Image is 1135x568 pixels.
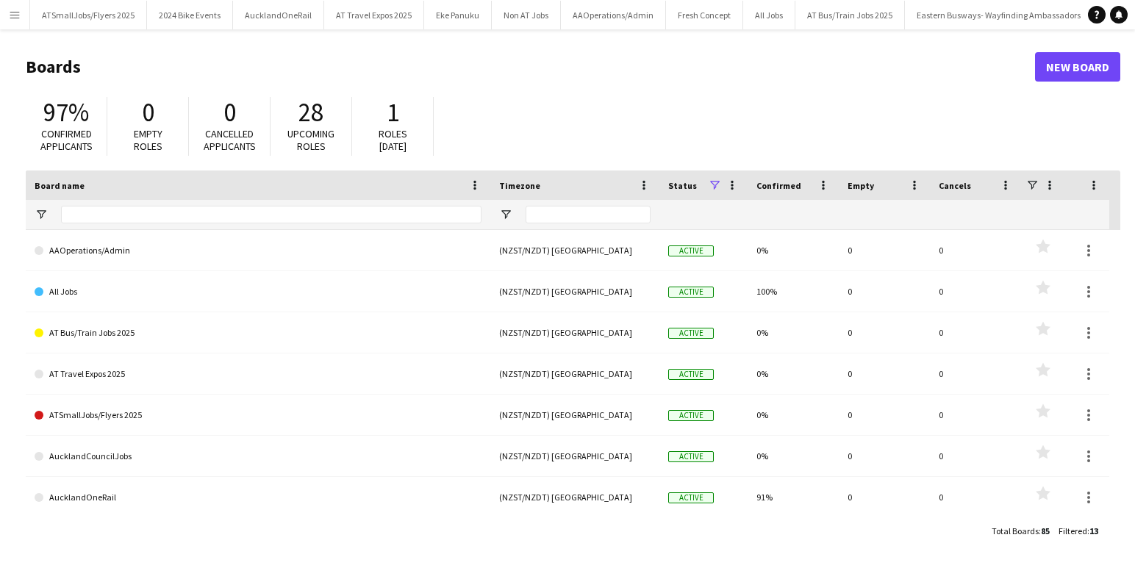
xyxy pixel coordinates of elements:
span: Empty roles [134,127,162,153]
span: Filtered [1059,525,1087,536]
button: AT Bus/Train Jobs 2025 [795,1,905,29]
span: Cancels [939,180,971,191]
div: 0 [839,477,930,517]
div: 0% [748,312,839,353]
button: Non AT Jobs [492,1,561,29]
span: Status [668,180,697,191]
span: Active [668,287,714,298]
span: Active [668,410,714,421]
span: 85 [1041,525,1050,536]
div: 0% [748,395,839,435]
span: Confirmed [756,180,801,191]
a: AT Travel Expos 2025 [35,353,481,395]
div: 0 [930,395,1021,435]
div: (NZST/NZDT) [GEOGRAPHIC_DATA] [490,312,659,353]
div: 0 [839,312,930,353]
span: 28 [298,96,323,129]
div: 0 [930,271,1021,312]
span: Active [668,369,714,380]
button: ATSmallJobs/Flyers 2025 [30,1,147,29]
a: New Board [1035,52,1120,82]
button: All Jobs [743,1,795,29]
span: Empty [848,180,874,191]
button: 2024 Bike Events [147,1,233,29]
span: 97% [43,96,89,129]
span: Active [668,245,714,256]
span: Confirmed applicants [40,127,93,153]
span: 0 [223,96,236,129]
div: 0 [930,312,1021,353]
span: Active [668,451,714,462]
button: Eke Panuku [424,1,492,29]
span: Upcoming roles [287,127,334,153]
span: Total Boards [992,525,1039,536]
div: 0% [748,436,839,476]
span: Active [668,328,714,339]
div: (NZST/NZDT) [GEOGRAPHIC_DATA] [490,477,659,517]
div: 0 [839,395,930,435]
a: AAOperations/Admin [35,230,481,271]
div: 0 [930,436,1021,476]
a: AucklandOneRail [35,477,481,518]
span: 13 [1089,525,1098,536]
span: 0 [142,96,154,129]
div: 0 [930,353,1021,394]
div: 100% [748,271,839,312]
span: Board name [35,180,85,191]
a: All Jobs [35,271,481,312]
div: 91% [748,477,839,517]
button: AT Travel Expos 2025 [324,1,424,29]
span: Cancelled applicants [204,127,256,153]
button: Eastern Busways- Wayfinding Ambassadors 2024 [905,1,1112,29]
a: AT Bus/Train Jobs 2025 [35,312,481,353]
input: Timezone Filter Input [526,206,651,223]
span: 1 [387,96,399,129]
div: 0 [930,230,1021,270]
a: ATSmallJobs/Flyers 2025 [35,395,481,436]
button: AucklandOneRail [233,1,324,29]
div: : [992,517,1050,545]
span: Active [668,492,714,503]
div: 0% [748,353,839,394]
a: AucklandCouncilJobs [35,436,481,477]
div: (NZST/NZDT) [GEOGRAPHIC_DATA] [490,230,659,270]
input: Board name Filter Input [61,206,481,223]
button: Open Filter Menu [499,208,512,221]
div: 0 [839,436,930,476]
div: 0 [839,353,930,394]
div: 0 [839,230,930,270]
div: (NZST/NZDT) [GEOGRAPHIC_DATA] [490,395,659,435]
span: Timezone [499,180,540,191]
div: 0% [748,230,839,270]
div: 0 [930,477,1021,517]
div: (NZST/NZDT) [GEOGRAPHIC_DATA] [490,436,659,476]
h1: Boards [26,56,1035,78]
span: Roles [DATE] [379,127,407,153]
div: (NZST/NZDT) [GEOGRAPHIC_DATA] [490,271,659,312]
div: : [1059,517,1098,545]
div: (NZST/NZDT) [GEOGRAPHIC_DATA] [490,353,659,394]
div: 0 [839,271,930,312]
button: Open Filter Menu [35,208,48,221]
button: AAOperations/Admin [561,1,666,29]
button: Fresh Concept [666,1,743,29]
